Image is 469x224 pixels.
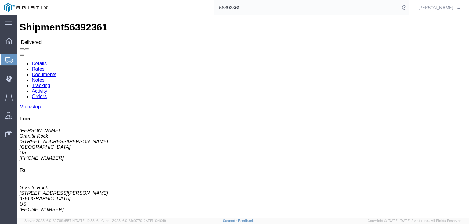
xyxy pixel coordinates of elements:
[75,219,99,222] span: [DATE] 10:56:16
[418,4,460,11] button: [PERSON_NAME]
[142,219,166,222] span: [DATE] 10:40:19
[238,219,254,222] a: Feedback
[24,219,99,222] span: Server: 2025.16.0-82789e55714
[4,3,48,12] img: logo
[17,15,469,218] iframe: FS Legacy Container
[101,219,166,222] span: Client: 2025.16.0-8fc0770
[214,0,400,15] input: Search for shipment number, reference number
[223,219,238,222] a: Support
[368,218,462,223] span: Copyright © [DATE]-[DATE] Agistix Inc., All Rights Reserved
[418,4,453,11] span: Tammy Bray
